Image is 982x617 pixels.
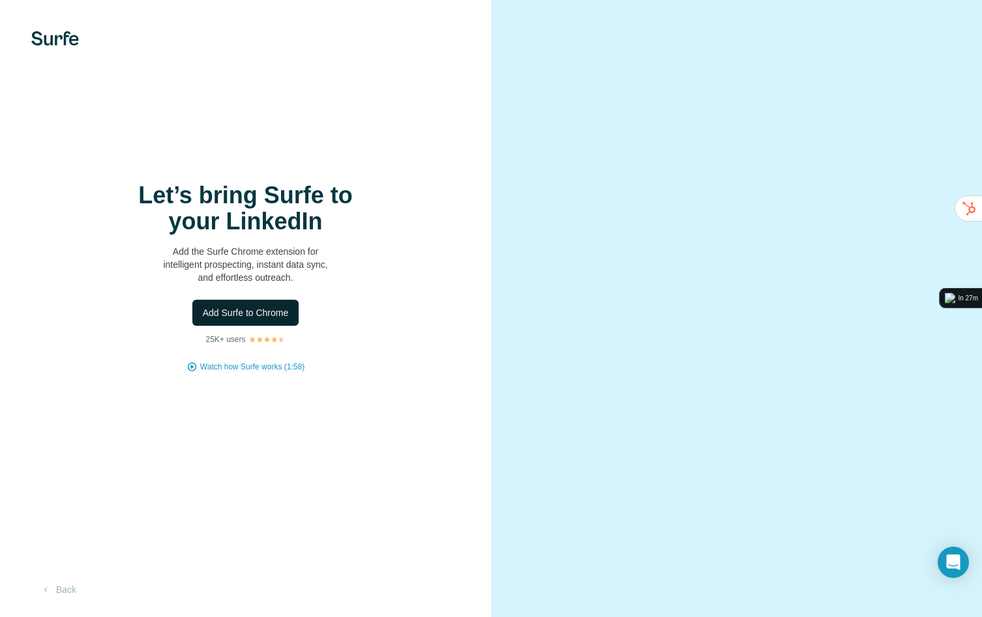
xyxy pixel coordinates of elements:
img: Surfe's logo [31,31,79,46]
div: In 27m [958,293,978,304]
img: logo [945,293,955,304]
button: Add Surfe to Chrome [192,300,299,326]
p: Add the Surfe Chrome extension for intelligent prospecting, instant data sync, and effortless out... [115,245,376,284]
button: Back [31,578,85,601]
button: Watch how Surfe works (1:58) [200,361,305,373]
img: Rating Stars [248,336,286,343]
span: Add Surfe to Chrome [203,306,289,319]
div: Open Intercom Messenger [938,547,969,578]
h1: Let’s bring Surfe to your LinkedIn [115,182,376,235]
p: 25K+ users [205,334,245,345]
